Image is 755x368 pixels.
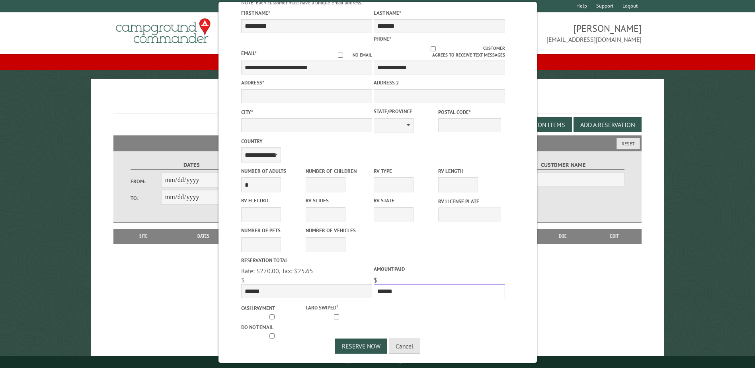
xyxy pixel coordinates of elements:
label: Dates [131,161,252,170]
label: City [241,108,372,116]
label: Number of Vehicles [305,227,368,234]
small: © Campground Commander LLC. All rights reserved. [333,359,423,364]
label: Postal Code [438,108,501,116]
label: RV Type [374,167,437,175]
a: ? [336,303,338,309]
label: From: [131,178,161,185]
label: To: [131,194,161,202]
button: Cancel [389,339,420,354]
label: No email [328,52,372,59]
label: Address [241,79,372,86]
th: Edit [588,229,642,243]
span: Rate: $270.00, Tax: $25.65 [241,267,313,275]
button: Reserve Now [335,339,387,354]
input: No email [328,53,353,58]
label: Phone [374,35,391,42]
label: RV Length [438,167,501,175]
h1: Reservations [113,92,641,114]
button: Reset [616,138,640,149]
label: Email [241,50,256,57]
label: RV License Plate [438,198,501,205]
label: Number of Children [305,167,368,175]
label: Card swiped [305,303,368,311]
h2: Filters [113,135,641,151]
label: RV Slides [305,197,368,204]
label: Last Name [374,9,505,17]
label: Amount paid [374,265,505,273]
span: $ [374,276,377,284]
label: RV State [374,197,437,204]
th: Dates [170,229,238,243]
label: First Name [241,9,372,17]
span: $ [241,276,244,284]
label: Reservation Total [241,256,372,264]
label: Country [241,137,372,145]
label: Do not email [241,323,304,331]
label: Cash payment [241,304,304,312]
th: Site [117,229,169,243]
label: RV Electric [241,197,304,204]
input: Customer agrees to receive text messages [383,46,483,51]
label: Customer agrees to receive text messages [374,45,505,59]
label: Customer Name [503,161,624,170]
img: Campground Commander [113,16,213,47]
label: State/Province [374,108,437,115]
label: Number of Pets [241,227,304,234]
label: Address 2 [374,79,505,86]
button: Add a Reservation [574,117,642,132]
label: Number of Adults [241,167,304,175]
th: Due [538,229,588,243]
button: Edit Add-on Items [503,117,572,132]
